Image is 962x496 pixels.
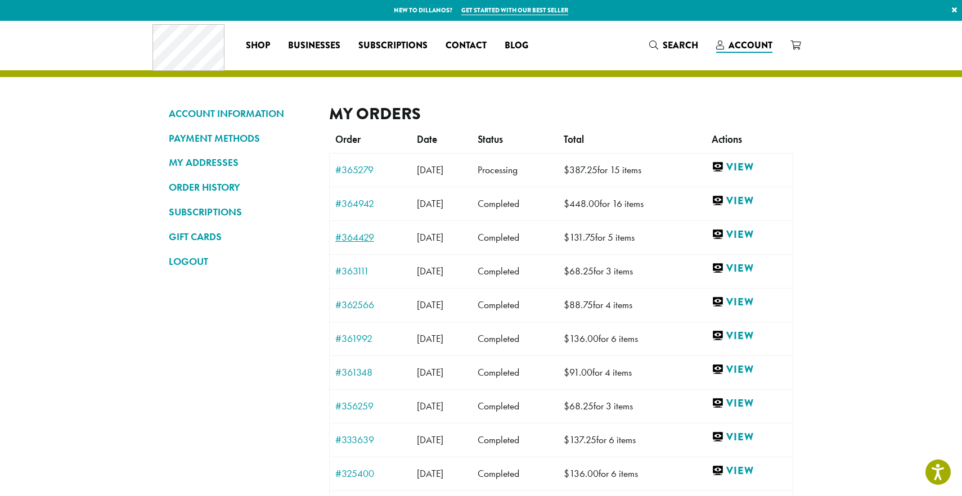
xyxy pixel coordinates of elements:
[417,400,443,412] span: [DATE]
[417,299,443,311] span: [DATE]
[712,295,787,309] a: View
[729,39,772,52] span: Account
[712,133,742,146] span: Actions
[417,133,437,146] span: Date
[564,197,569,210] span: $
[246,39,270,53] span: Shop
[335,232,406,242] a: #364429
[237,37,279,55] a: Shop
[564,366,592,378] span: 91.00
[564,265,594,277] span: 68.25
[564,434,596,446] span: 137.25
[558,187,706,220] td: for 16 items
[335,401,406,411] a: #356259
[564,332,599,345] span: 136.00
[558,254,706,288] td: for 3 items
[417,197,443,210] span: [DATE]
[335,133,361,146] span: Order
[558,153,706,187] td: for 15 items
[558,288,706,322] td: for 4 items
[712,464,787,478] a: View
[712,363,787,377] a: View
[417,231,443,244] span: [DATE]
[564,164,597,176] span: 387.25
[169,153,312,172] a: MY ADDRESSES
[169,202,312,222] a: SUBSCRIPTIONS
[472,423,558,457] td: Completed
[564,299,569,311] span: $
[712,430,787,444] a: View
[358,39,428,53] span: Subscriptions
[558,355,706,389] td: for 4 items
[564,231,595,244] span: 131.75
[564,467,599,480] span: 136.00
[417,366,443,378] span: [DATE]
[335,165,406,175] a: #365279
[417,434,443,446] span: [DATE]
[288,39,340,53] span: Businesses
[558,457,706,490] td: for 6 items
[712,261,787,276] a: View
[446,39,487,53] span: Contact
[417,265,443,277] span: [DATE]
[169,252,312,271] a: LOGOUT
[335,266,406,276] a: #363111
[564,467,569,480] span: $
[663,39,698,52] span: Search
[712,329,787,343] a: View
[564,366,569,378] span: $
[564,400,569,412] span: $
[564,164,569,176] span: $
[335,435,406,445] a: #333639
[564,197,600,210] span: 448.00
[335,333,406,344] a: #361992
[564,133,584,146] span: Total
[472,355,558,389] td: Completed
[558,423,706,457] td: for 6 items
[478,133,503,146] span: Status
[169,227,312,246] a: GIFT CARDS
[472,254,558,288] td: Completed
[564,231,569,244] span: $
[712,160,787,174] a: View
[472,288,558,322] td: Completed
[335,199,406,209] a: #364942
[564,299,593,311] span: 88.75
[472,187,558,220] td: Completed
[335,367,406,377] a: #361348
[558,389,706,423] td: for 3 items
[461,6,568,15] a: Get started with our best seller
[558,220,706,254] td: for 5 items
[712,194,787,208] a: View
[472,153,558,187] td: Processing
[472,457,558,490] td: Completed
[169,178,312,197] a: ORDER HISTORY
[335,300,406,310] a: #362566
[505,39,528,53] span: Blog
[329,104,793,124] h2: My Orders
[564,434,569,446] span: $
[472,322,558,355] td: Completed
[417,332,443,345] span: [DATE]
[558,322,706,355] td: for 6 items
[169,129,312,148] a: PAYMENT METHODS
[712,396,787,411] a: View
[640,36,707,55] a: Search
[472,220,558,254] td: Completed
[417,164,443,176] span: [DATE]
[472,389,558,423] td: Completed
[417,467,443,480] span: [DATE]
[335,468,406,479] a: #325400
[564,332,569,345] span: $
[564,265,569,277] span: $
[712,228,787,242] a: View
[169,104,312,123] a: ACCOUNT INFORMATION
[564,400,594,412] span: 68.25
